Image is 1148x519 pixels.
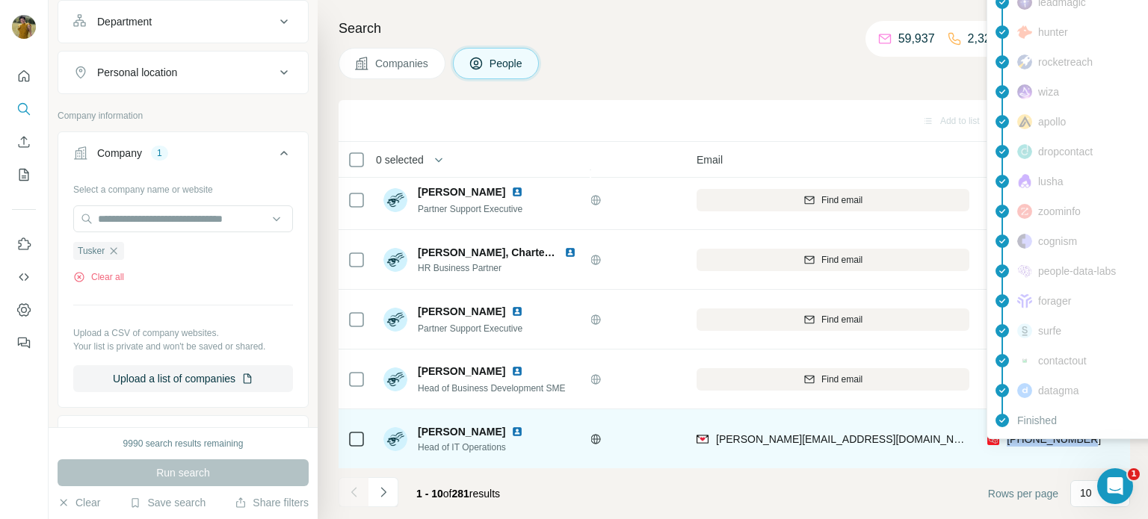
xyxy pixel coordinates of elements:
[1038,353,1087,368] span: contactout
[1038,264,1116,279] span: people-data-labs
[339,18,1130,39] h4: Search
[123,437,244,450] div: 9990 search results remaining
[375,56,430,71] span: Companies
[418,383,565,394] span: Head of Business Development SME
[418,323,522,334] span: Partner Support Executive
[564,246,576,258] img: LinkedIn logo
[12,264,36,290] button: Use Surfe API
[58,495,100,510] button: Clear
[968,30,1021,48] p: 2,324,626
[1097,468,1133,504] iframe: Intercom live chat
[12,161,36,188] button: My lists
[1017,84,1032,99] img: provider wiza logo
[1038,25,1068,40] span: hunter
[78,244,105,258] span: Tusker
[418,246,597,258] span: [PERSON_NAME], Chartered MCIPD
[1007,433,1101,445] span: [PHONE_NUMBER]
[383,427,407,451] img: Avatar
[58,4,308,40] button: Department
[697,249,969,271] button: Find email
[1017,264,1032,278] img: provider people-data-labs logo
[58,55,308,90] button: Personal location
[418,204,522,214] span: Partner Support Executive
[58,135,308,177] button: Company1
[511,305,523,317] img: LinkedIn logo
[235,495,309,510] button: Share filters
[821,193,862,207] span: Find email
[151,146,168,160] div: 1
[383,367,407,391] img: Avatar
[1017,25,1032,39] img: provider hunter logo
[1017,413,1057,428] span: Finished
[898,30,935,48] p: 59,937
[1017,293,1032,308] img: provider forager logo
[12,329,36,356] button: Feedback
[416,488,500,500] span: results
[988,486,1058,501] span: Rows per page
[443,488,452,500] span: of
[12,63,36,90] button: Quick start
[418,184,505,199] span: [PERSON_NAME]
[490,56,524,71] span: People
[58,109,309,122] p: Company information
[697,368,969,391] button: Find email
[1017,234,1032,249] img: provider cognism logo
[1017,144,1032,159] img: provider dropcontact logo
[58,419,308,455] button: Industry
[821,253,862,267] span: Find email
[821,373,862,386] span: Find email
[383,308,407,332] img: Avatar
[383,188,407,212] img: Avatar
[418,424,505,439] span: [PERSON_NAME]
[129,495,206,510] button: Save search
[1017,323,1032,338] img: provider surfe logo
[716,433,979,445] span: [PERSON_NAME][EMAIL_ADDRESS][DOMAIN_NAME]
[12,15,36,39] img: Avatar
[73,270,124,284] button: Clear all
[97,146,142,161] div: Company
[511,186,523,198] img: LinkedIn logo
[12,96,36,122] button: Search
[1038,323,1061,338] span: surfe
[1038,383,1078,398] span: datagma
[73,326,293,340] p: Upload a CSV of company websites.
[368,477,398,507] button: Navigate to next page
[1080,485,1092,500] p: 10
[1038,84,1059,99] span: wiza
[821,313,862,326] span: Find email
[418,304,505,319] span: [PERSON_NAME]
[376,152,424,167] span: 0 selected
[1128,468,1140,480] span: 1
[73,365,293,392] button: Upload a list of companies
[511,426,523,438] img: LinkedIn logo
[1038,234,1077,249] span: cognism
[1038,55,1093,69] span: rocketreach
[12,128,36,155] button: Enrich CSV
[1017,357,1032,364] img: provider contactout logo
[416,488,443,500] span: 1 - 10
[383,248,407,272] img: Avatar
[1038,174,1063,189] span: lusha
[418,441,529,454] span: Head of IT Operations
[1017,383,1032,398] img: provider datagma logo
[418,261,582,275] span: HR Business Partner
[97,14,152,29] div: Department
[12,296,36,323] button: Dashboard
[1038,293,1071,308] span: forager
[697,308,969,331] button: Find email
[511,365,523,377] img: LinkedIn logo
[452,488,469,500] span: 281
[1017,55,1032,69] img: provider rocketreach logo
[1017,204,1032,219] img: provider zoominfo logo
[1017,114,1032,129] img: provider apollo logo
[1017,174,1032,189] img: provider lusha logo
[12,231,36,258] button: Use Surfe on LinkedIn
[1038,114,1066,129] span: apollo
[697,189,969,211] button: Find email
[97,65,177,80] div: Personal location
[1038,144,1093,159] span: dropcontact
[1038,204,1081,219] span: zoominfo
[697,432,709,447] img: provider findymail logo
[697,152,723,167] span: Email
[73,177,293,196] div: Select a company name or website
